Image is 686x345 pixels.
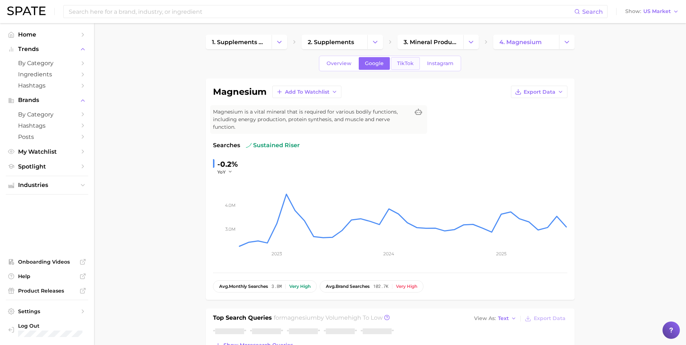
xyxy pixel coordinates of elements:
img: SPATE [7,7,46,15]
span: Brands [18,97,76,103]
span: sustained riser [246,141,300,150]
button: avg.brand searches102.7kVery high [320,280,423,293]
button: View AsText [472,314,519,323]
h1: magnesium [213,88,267,96]
button: Change Category [463,35,479,49]
h1: Top Search Queries [213,314,272,324]
abbr: average [326,284,336,289]
a: by Category [6,57,88,69]
button: Change Category [559,35,575,49]
span: 4. magnesium [499,39,542,46]
span: Hashtags [18,122,76,129]
span: Help [18,273,76,280]
a: Google [359,57,390,70]
tspan: 3.0m [225,226,235,232]
a: Log out. Currently logged in with e-mail alyons@naturalfactors.com. [6,320,88,339]
span: 2. supplements [308,39,354,46]
button: Export Data [511,86,567,98]
img: sustained riser [246,142,252,148]
span: Instagram [427,60,453,67]
button: ShowUS Market [623,7,681,16]
span: Magnesium is a vital mineral that is required for various bodily functions, including energy prod... [213,108,410,131]
span: Spotlight [18,163,76,170]
tspan: 2024 [383,251,394,256]
span: Overview [327,60,351,67]
a: Help [6,271,88,282]
span: Search [582,8,603,15]
a: TikTok [391,57,420,70]
a: 3. mineral products [397,35,463,49]
span: My Watchlist [18,148,76,155]
a: Home [6,29,88,40]
span: magnesium [281,314,317,321]
a: Overview [320,57,358,70]
a: by Category [6,109,88,120]
span: high to low [348,314,383,321]
button: Trends [6,44,88,55]
a: 4. magnesium [493,35,559,49]
span: Product Releases [18,287,76,294]
span: Google [365,60,384,67]
span: monthly searches [219,284,268,289]
a: Ingredients [6,69,88,80]
span: Ingredients [18,71,76,78]
button: YoY [217,169,233,175]
tspan: 2025 [496,251,506,256]
span: Log Out [18,323,87,329]
span: US Market [643,9,671,13]
span: 3.8m [272,284,282,289]
span: Industries [18,182,76,188]
button: Add to Watchlist [272,86,341,98]
button: Change Category [272,35,287,49]
span: Searches [213,141,240,150]
span: Onboarding Videos [18,259,76,265]
span: Home [18,31,76,38]
span: 1. supplements & ingestibles [212,39,265,46]
button: Industries [6,180,88,191]
a: Settings [6,306,88,317]
a: My Watchlist [6,146,88,157]
span: brand searches [326,284,370,289]
span: by Category [18,111,76,118]
span: Export Data [534,315,566,321]
button: Change Category [367,35,383,49]
span: Add to Watchlist [285,89,329,95]
div: Very high [289,284,311,289]
tspan: 2023 [272,251,282,256]
button: Brands [6,95,88,106]
a: Instagram [421,57,460,70]
a: 2. supplements [302,35,367,49]
a: 1. supplements & ingestibles [206,35,272,49]
input: Search here for a brand, industry, or ingredient [68,5,574,18]
span: TikTok [397,60,414,67]
div: Very high [396,284,417,289]
a: Hashtags [6,80,88,91]
a: Posts [6,131,88,142]
span: 102.7k [373,284,388,289]
span: by Category [18,60,76,67]
span: Text [498,316,509,320]
h2: for by Volume [274,314,383,324]
div: -0.2% [217,158,238,170]
span: YoY [217,169,226,175]
a: Onboarding Videos [6,256,88,267]
a: Product Releases [6,285,88,296]
span: Export Data [524,89,555,95]
button: avg.monthly searches3.8mVery high [213,280,317,293]
span: 3. mineral products [404,39,457,46]
a: Spotlight [6,161,88,172]
span: Show [625,9,641,13]
span: Posts [18,133,76,140]
abbr: average [219,284,229,289]
button: Export Data [523,314,567,324]
span: Settings [18,308,76,315]
span: Trends [18,46,76,52]
span: Hashtags [18,82,76,89]
a: Hashtags [6,120,88,131]
tspan: 4.0m [225,203,235,208]
span: View As [474,316,496,320]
